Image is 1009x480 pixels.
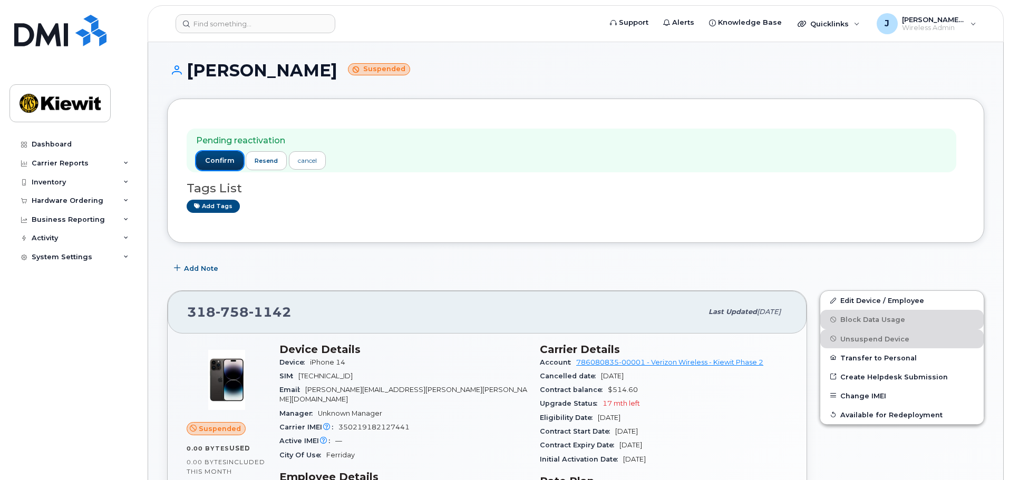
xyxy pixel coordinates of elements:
span: Contract balance [540,386,608,394]
button: Transfer to Personal [820,348,984,367]
span: iPhone 14 [310,358,345,366]
button: Available for Redeployment [820,405,984,424]
span: Initial Activation Date [540,455,623,463]
small: Suspended [348,63,410,75]
span: Manager [279,409,318,417]
span: [DATE] [615,427,638,435]
button: Block Data Usage [820,310,984,329]
span: 1142 [249,304,292,320]
a: Add tags [187,200,240,213]
span: City Of Use [279,451,326,459]
span: Contract Start Date [540,427,615,435]
span: included this month [187,458,265,475]
span: Account [540,358,576,366]
span: Suspended [199,424,241,434]
span: Active IMEI [279,437,335,445]
button: Change IMEI [820,386,984,405]
span: confirm [205,156,235,165]
span: Cancelled date [540,372,601,380]
a: 786080835-00001 - Verizon Wireless - Kiewit Phase 2 [576,358,763,366]
span: 0.00 Bytes [187,445,229,452]
a: cancel [289,151,326,170]
button: Add Note [167,259,227,278]
span: [DATE] [757,308,781,316]
button: resend [246,151,287,170]
a: Edit Device / Employee [820,291,984,310]
span: SIM [279,372,298,380]
span: Unsuspend Device [840,335,909,342]
h1: [PERSON_NAME] [167,61,984,80]
span: [DATE] [619,441,642,449]
button: Unsuspend Device [820,329,984,348]
span: [DATE] [598,414,620,422]
span: Available for Redeployment [840,410,943,418]
span: Last updated [709,308,757,316]
p: Pending reactivation [196,135,326,147]
span: [DATE] [623,455,646,463]
h3: Tags List [187,182,965,195]
span: 758 [216,304,249,320]
iframe: Messenger Launcher [963,434,1001,472]
span: Add Note [184,263,218,273]
h3: Carrier Details [540,343,788,356]
span: Device [279,358,310,366]
span: $514.60 [608,386,638,394]
span: Eligibility Date [540,414,598,422]
span: [TECHNICAL_ID] [298,372,353,380]
span: 318 [187,304,292,320]
span: [DATE] [601,372,624,380]
span: — [335,437,342,445]
span: [PERSON_NAME][EMAIL_ADDRESS][PERSON_NAME][PERSON_NAME][DOMAIN_NAME] [279,386,527,403]
img: image20231002-3703462-njx0qo.jpeg [195,348,258,412]
span: resend [255,156,278,165]
span: 17 mth left [603,399,640,407]
span: Upgrade Status [540,399,603,407]
span: Email [279,386,305,394]
h3: Device Details [279,343,527,356]
a: Create Helpdesk Submission [820,367,984,386]
div: cancel [298,156,317,165]
button: confirm [196,151,244,170]
span: Carrier IMEI [279,423,338,431]
span: used [229,444,250,452]
span: 0.00 Bytes [187,458,227,466]
span: 350219182127441 [338,423,410,431]
span: Unknown Manager [318,409,382,417]
span: Contract Expiry Date [540,441,619,449]
span: Ferriday [326,451,355,459]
